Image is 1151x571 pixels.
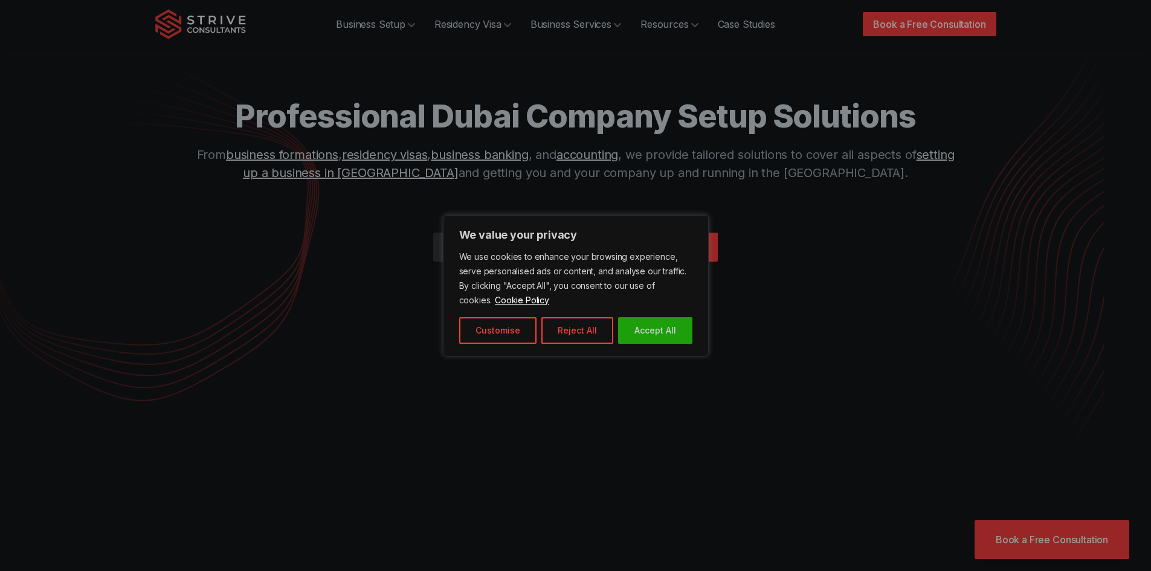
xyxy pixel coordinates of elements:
[494,294,550,306] a: Cookie Policy
[459,250,692,308] p: We use cookies to enhance your browsing experience, serve personalised ads or content, and analys...
[459,228,692,242] p: We value your privacy
[618,317,692,344] button: Accept All
[541,317,613,344] button: Reject All
[443,215,709,356] div: We value your privacy
[459,317,537,344] button: Customise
